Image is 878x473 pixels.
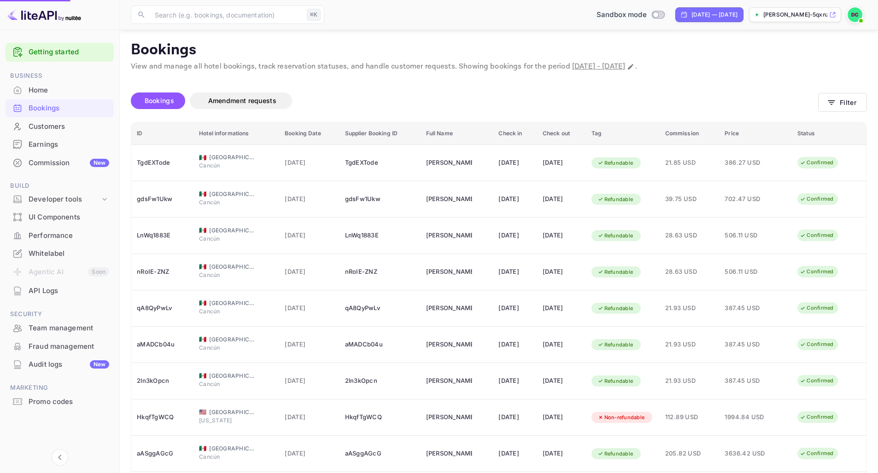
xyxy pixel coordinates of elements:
div: Earnings [29,139,109,150]
div: Performance [29,231,109,241]
span: [GEOGRAPHIC_DATA] [209,335,255,344]
span: Build [6,181,114,191]
th: ID [131,122,193,145]
span: 28.63 USD [665,231,714,241]
div: Refundable [591,448,639,460]
div: [DATE] [498,156,531,170]
div: 2ln3kOpcn [137,374,188,388]
div: Customers [29,121,109,132]
div: Refundable [591,266,639,278]
span: 21.93 USD [665,340,714,350]
div: LnWq1883E [137,228,188,243]
div: John Doe [426,374,472,388]
a: Customers [6,118,114,135]
div: Developer tools [6,191,114,208]
a: Performance [6,227,114,244]
span: 506.11 USD [725,231,771,241]
span: Mexico [199,264,206,270]
span: 387.45 USD [725,303,771,313]
div: qA8QyPwLv [345,301,415,316]
div: API Logs [29,286,109,296]
span: 39.75 USD [665,194,714,204]
div: Confirmed [794,193,839,205]
span: [DATE] [285,376,334,386]
span: [GEOGRAPHIC_DATA] [209,372,255,380]
div: Switch to Production mode [593,10,668,20]
span: [DATE] [285,158,334,168]
p: Bookings [131,41,867,59]
span: Mexico [199,373,206,379]
div: [DATE] [543,228,580,243]
span: [US_STATE] [199,416,245,425]
th: Hotel informations [193,122,279,145]
div: TgdEXTode [345,156,415,170]
th: Status [792,122,866,145]
button: Collapse navigation [52,449,68,466]
a: Promo codes [6,393,114,410]
div: Fraud management [29,341,109,352]
div: [DATE] [543,337,580,352]
th: Supplier Booking ID [339,122,421,145]
div: Confirmed [794,230,839,241]
div: [DATE] [498,265,531,279]
div: CommissionNew [6,154,114,172]
span: Mexico [199,227,206,233]
a: Bookings [6,99,114,116]
div: New [90,159,109,167]
div: [DATE] [498,374,531,388]
span: [DATE] [285,340,334,350]
div: John Doe [426,228,472,243]
span: 21.93 USD [665,376,714,386]
div: [DATE] [498,337,531,352]
div: TgdEXTode [137,156,188,170]
button: Filter [818,93,867,112]
div: Audit logs [29,359,109,370]
div: LnWq1883E [345,228,415,243]
div: [DATE] [498,410,531,425]
img: Danilo Chantez [848,7,862,22]
span: Cancún [199,453,245,461]
div: Home [29,85,109,96]
span: Cancún [199,380,245,388]
span: Mexico [199,191,206,197]
div: Confirmed [794,339,839,350]
div: aASggAGcG [137,446,188,461]
div: UI Components [6,208,114,226]
div: Whitelabel [29,248,109,259]
div: aASggAGcG [345,446,415,461]
th: Price [719,122,792,145]
div: Customers [6,118,114,136]
div: [DATE] [498,446,531,461]
span: Security [6,309,114,319]
a: Team management [6,319,114,336]
div: Developer tools [29,194,100,205]
a: Fraud management [6,338,114,355]
input: Search (e.g. bookings, documentation) [149,6,303,24]
th: Full Name [421,122,493,145]
span: [DATE] [285,194,334,204]
span: [GEOGRAPHIC_DATA] [209,263,255,271]
div: Confirmed [794,375,839,386]
div: aMADCb04u [345,337,415,352]
span: [DATE] [285,303,334,313]
span: [DATE] [285,267,334,277]
div: Audit logsNew [6,356,114,374]
div: Promo codes [29,397,109,407]
div: [DATE] [543,192,580,207]
button: Change date range [626,62,635,71]
a: UI Components [6,208,114,225]
div: [DATE] — [DATE] [691,11,738,19]
div: Getting started [6,43,114,62]
span: 506.11 USD [725,267,771,277]
div: Confirmed [794,157,839,168]
div: gdsFw1Ukw [137,192,188,207]
div: [DATE] [543,156,580,170]
a: Earnings [6,136,114,153]
span: 386.27 USD [725,158,771,168]
div: Home [6,81,114,99]
span: [GEOGRAPHIC_DATA] [209,153,255,162]
div: UI Components [29,212,109,223]
div: aMADCb04u [137,337,188,352]
span: Mexico [199,300,206,306]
